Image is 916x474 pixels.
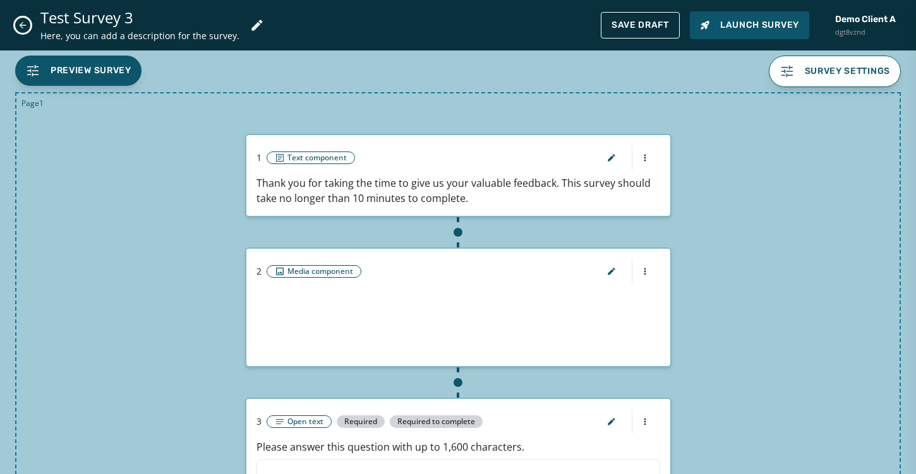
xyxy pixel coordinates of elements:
span: Launch Survey [700,19,799,32]
p: Please answer this question with up to 1,600 characters. [256,439,660,454]
body: Rich Text Area [10,10,412,24]
span: 1 [256,151,262,164]
span: Media component [287,266,353,276]
span: Preview Survey [51,64,131,77]
button: Preview Survey [15,56,142,86]
div: Add component after component 1 [442,217,474,247]
span: Survey settings [805,66,891,76]
div: Add component after component 2 [442,367,474,398]
span: Here, you can add a description for the survey. [40,30,239,42]
span: Text component [287,153,347,163]
span: Demo Client A [835,13,896,26]
span: 3 [256,415,262,428]
span: Page 1 [21,98,44,109]
p: Thank you for taking the time to give us your valuable feedback. This survey should take no longe... [256,175,660,206]
span: Required [337,415,385,428]
img: Thumbnail [410,289,506,346]
span: Save Draft [612,20,669,30]
span: Test Survey 3 [40,8,239,27]
button: Survey settings [769,56,901,87]
button: Save Draft [601,12,680,39]
span: 2 [256,265,262,278]
span: Required to complete [390,415,483,428]
button: Launch Survey [690,11,809,39]
span: Open text [287,417,323,427]
span: dgt8vznd [835,27,896,38]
